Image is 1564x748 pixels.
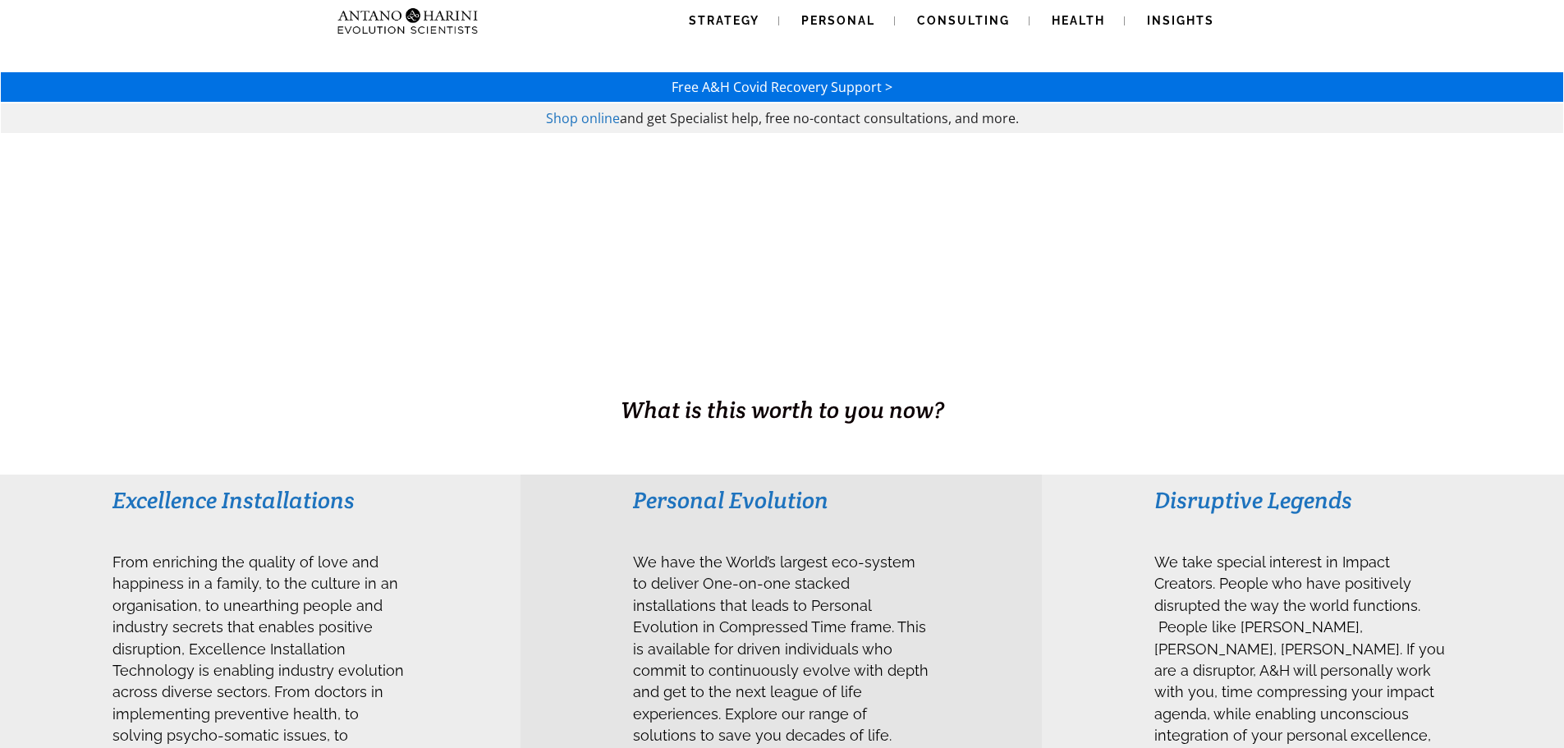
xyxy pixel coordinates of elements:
[2,359,1562,393] h1: BUSINESS. HEALTH. Family. Legacy
[672,78,892,96] a: Free A&H Covid Recovery Support >
[633,485,929,515] h3: Personal Evolution
[112,485,409,515] h3: Excellence Installations
[801,14,875,27] span: Personal
[917,14,1010,27] span: Consulting
[621,395,944,424] span: What is this worth to you now?
[1052,14,1105,27] span: Health
[1147,14,1214,27] span: Insights
[689,14,759,27] span: Strategy
[546,109,620,127] a: Shop online
[633,553,929,744] span: We have the World’s largest eco-system to deliver One-on-one stacked installations that leads to ...
[1154,485,1451,515] h3: Disruptive Legends
[620,109,1019,127] span: and get Specialist help, free no-contact consultations, and more.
